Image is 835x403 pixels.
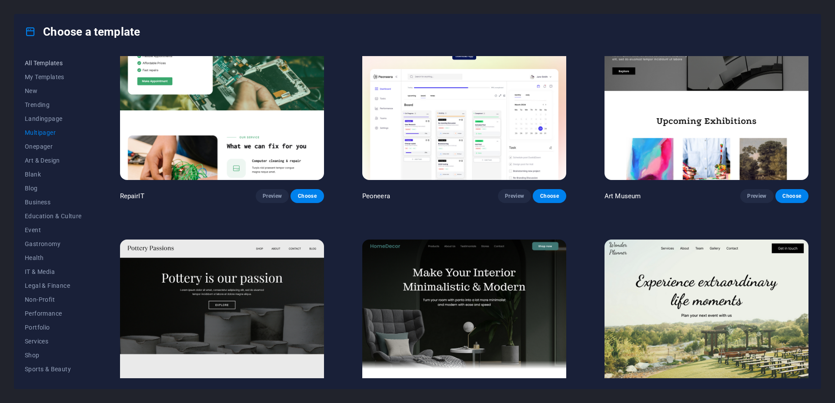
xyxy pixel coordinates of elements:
[25,157,82,164] span: Art & Design
[747,193,766,200] span: Preview
[25,56,82,70] button: All Templates
[25,115,82,122] span: Landingpage
[25,265,82,279] button: IT & Media
[25,143,82,150] span: Onepager
[25,209,82,223] button: Education & Culture
[25,98,82,112] button: Trending
[25,306,82,320] button: Performance
[291,189,324,203] button: Choose
[605,192,641,200] p: Art Museum
[25,376,82,390] button: Trades
[498,189,531,203] button: Preview
[297,193,317,200] span: Choose
[25,282,82,289] span: Legal & Finance
[25,338,82,345] span: Services
[25,293,82,306] button: Non-Profit
[25,296,82,303] span: Non-Profit
[25,268,82,275] span: IT & Media
[25,84,82,98] button: New
[25,25,140,39] h4: Choose a template
[263,193,282,200] span: Preview
[25,87,82,94] span: New
[25,185,82,192] span: Blog
[25,213,82,220] span: Education & Culture
[25,366,82,373] span: Sports & Beauty
[505,193,524,200] span: Preview
[782,193,802,200] span: Choose
[25,334,82,348] button: Services
[740,189,773,203] button: Preview
[256,189,289,203] button: Preview
[25,324,82,331] span: Portfolio
[540,193,559,200] span: Choose
[25,279,82,293] button: Legal & Finance
[25,171,82,178] span: Blank
[25,70,82,84] button: My Templates
[362,192,390,200] p: Peoneera
[533,189,566,203] button: Choose
[25,112,82,126] button: Landingpage
[25,101,82,108] span: Trending
[25,226,82,233] span: Event
[25,352,82,359] span: Shop
[25,310,82,317] span: Performance
[25,167,82,181] button: Blank
[25,126,82,140] button: Multipager
[25,129,82,136] span: Multipager
[25,181,82,195] button: Blog
[25,223,82,237] button: Event
[25,237,82,251] button: Gastronomy
[25,240,82,247] span: Gastronomy
[25,320,82,334] button: Portfolio
[25,60,82,67] span: All Templates
[775,189,808,203] button: Choose
[25,254,82,261] span: Health
[25,251,82,265] button: Health
[25,195,82,209] button: Business
[25,362,82,376] button: Sports & Beauty
[25,73,82,80] span: My Templates
[120,192,144,200] p: RepairIT
[25,140,82,153] button: Onepager
[25,199,82,206] span: Business
[25,153,82,167] button: Art & Design
[25,348,82,362] button: Shop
